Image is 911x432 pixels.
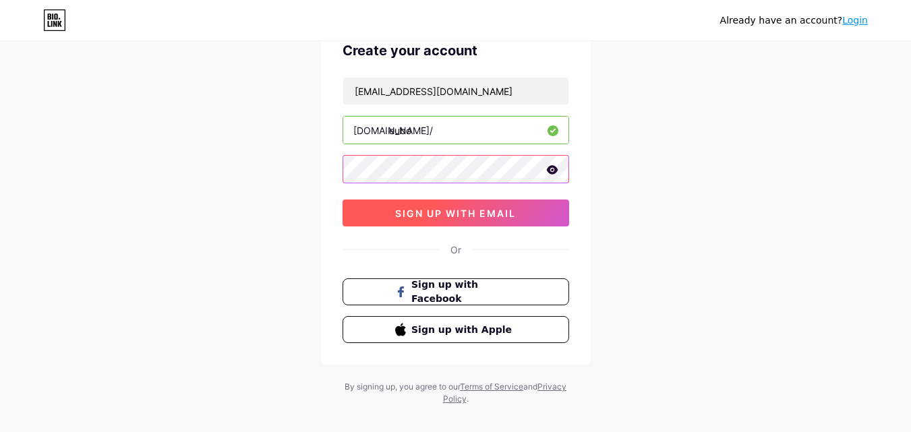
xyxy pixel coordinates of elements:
[343,278,569,305] button: Sign up with Facebook
[450,243,461,257] div: Or
[343,316,569,343] button: Sign up with Apple
[343,78,568,104] input: Email
[842,15,868,26] a: Login
[343,117,568,144] input: username
[395,208,516,219] span: sign up with email
[720,13,868,28] div: Already have an account?
[411,323,516,337] span: Sign up with Apple
[341,381,570,405] div: By signing up, you agree to our and .
[343,40,569,61] div: Create your account
[411,278,516,306] span: Sign up with Facebook
[460,381,523,392] a: Terms of Service
[353,123,433,137] div: [DOMAIN_NAME]/
[343,199,569,226] button: sign up with email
